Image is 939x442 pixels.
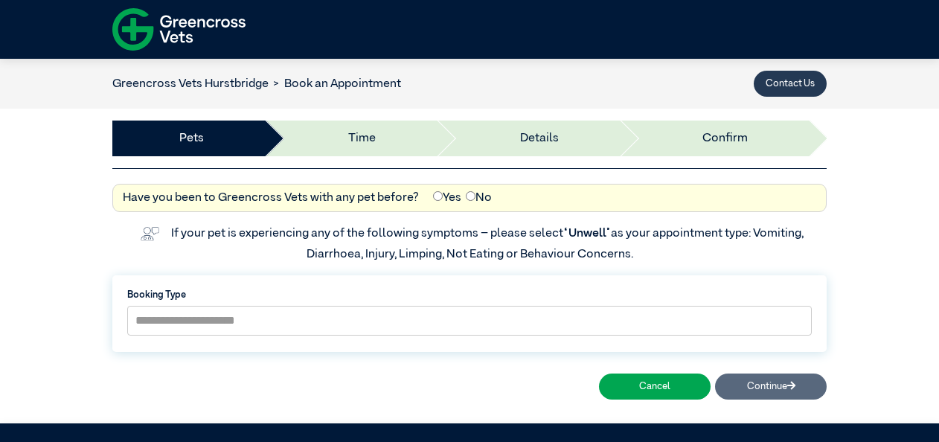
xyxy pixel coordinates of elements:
[171,228,806,260] label: If your pet is experiencing any of the following symptoms – please select as your appointment typ...
[563,228,611,240] span: “Unwell”
[127,288,812,302] label: Booking Type
[112,4,246,55] img: f-logo
[112,78,269,90] a: Greencross Vets Hurstbridge
[466,189,492,207] label: No
[135,222,164,246] img: vet
[754,71,827,97] button: Contact Us
[466,191,475,201] input: No
[433,189,461,207] label: Yes
[269,75,401,93] li: Book an Appointment
[179,129,204,147] a: Pets
[123,189,419,207] label: Have you been to Greencross Vets with any pet before?
[599,374,711,400] button: Cancel
[112,75,401,93] nav: breadcrumb
[433,191,443,201] input: Yes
